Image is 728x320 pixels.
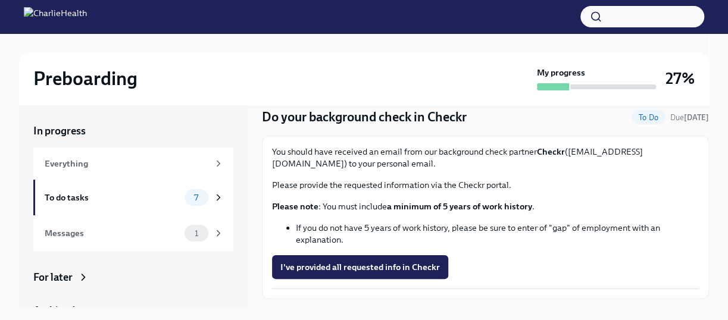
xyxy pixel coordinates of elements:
span: Due [670,113,709,122]
div: For later [33,270,73,284]
h3: 27% [665,68,695,89]
strong: [DATE] [684,113,709,122]
span: 7 [187,193,205,202]
h4: Do your background check in Checkr [262,108,467,126]
strong: Checkr [537,146,565,157]
span: To Do [632,113,665,122]
span: I've provided all requested info in Checkr [280,261,440,273]
div: Everything [45,157,208,170]
p: : You must include . [272,200,699,212]
strong: a minimum of 5 years of work history [387,201,532,212]
strong: Please note [272,201,318,212]
h2: Preboarding [33,67,138,90]
div: Messages [45,227,180,240]
span: 1 [188,229,205,238]
a: To do tasks7 [33,180,233,215]
strong: My progress [537,67,585,79]
button: I've provided all requested info in Checkr [272,255,448,279]
a: For later [33,270,233,284]
a: Everything [33,148,233,180]
li: If you do not have 5 years of work history, please be sure to enter of "gap" of employment with a... [296,222,699,246]
img: CharlieHealth [24,7,87,26]
span: September 14th, 2025 09:00 [670,112,709,123]
a: Archived [33,303,233,318]
div: To do tasks [45,191,180,204]
a: Messages1 [33,215,233,251]
a: In progress [33,124,233,138]
p: You should have received an email from our background check partner ([EMAIL_ADDRESS][DOMAIN_NAME]... [272,146,699,170]
p: Please provide the requested information via the Checkr portal. [272,179,699,191]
